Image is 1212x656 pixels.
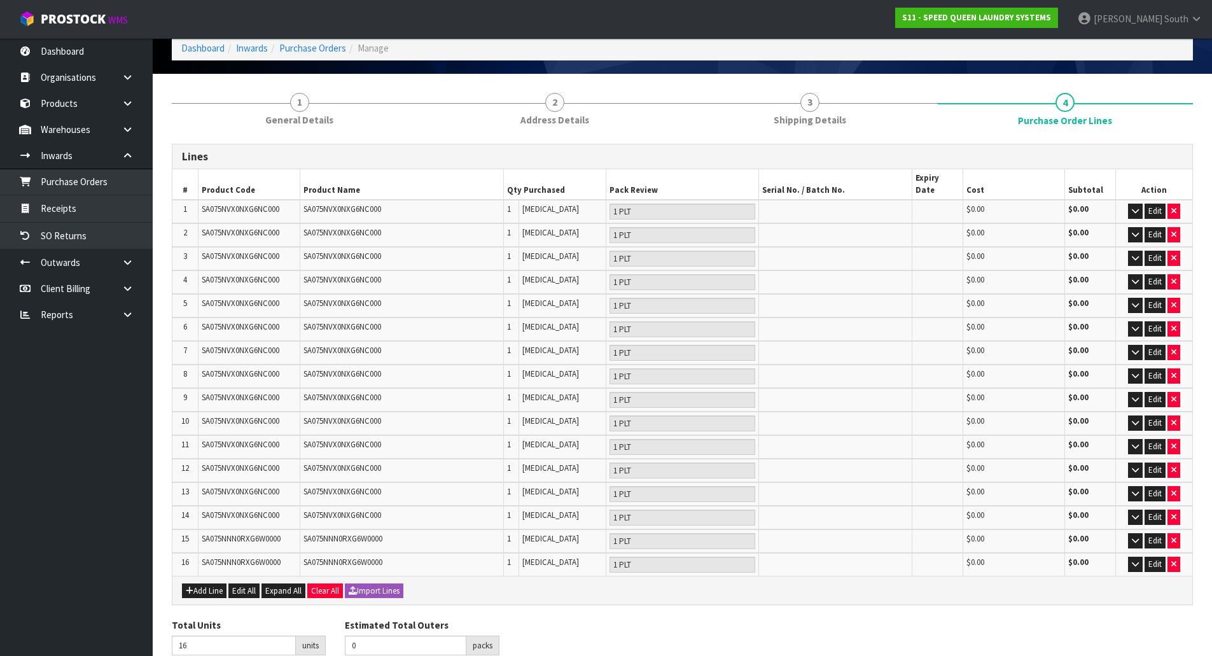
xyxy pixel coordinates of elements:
span: 1 [507,368,511,379]
span: 1 [507,510,511,520]
span: Shipping Details [774,113,846,127]
span: SA075NVX0NXG6NC000 [202,415,279,426]
span: SA075NVX0NXG6NC000 [202,368,279,379]
span: SA075NVX0NXG6NC000 [303,415,381,426]
th: Product Code [198,169,300,200]
span: Expand All [265,585,302,596]
input: Estimated Total Outers [345,636,466,655]
span: 4 [183,274,187,285]
span: $0.00 [966,486,984,497]
strong: $0.00 [1068,274,1089,285]
button: Expand All [261,583,305,599]
span: $0.00 [966,274,984,285]
input: Pack Review [609,251,755,267]
a: S11 - SPEED QUEEN LAUNDRY SYSTEMS [895,8,1058,28]
button: Edit [1145,321,1166,337]
span: [MEDICAL_DATA] [522,392,579,403]
input: Pack Review [609,204,755,220]
span: $0.00 [966,415,984,426]
span: [MEDICAL_DATA] [522,274,579,285]
th: Cost [963,169,1064,200]
span: [MEDICAL_DATA] [522,345,579,356]
a: Purchase Orders [279,42,346,54]
span: SA075NVX0NXG6NC000 [202,486,279,497]
span: 1 [507,439,511,450]
span: [MEDICAL_DATA] [522,298,579,309]
span: 1 [507,251,511,262]
span: 8 [183,368,187,379]
strong: $0.00 [1068,510,1089,520]
span: $0.00 [966,345,984,356]
th: Subtotal [1065,169,1116,200]
span: 1 [507,486,511,497]
span: $0.00 [966,392,984,403]
button: Edit [1145,486,1166,501]
span: SA075NVX0NXG6NC000 [303,463,381,473]
span: 1 [507,415,511,426]
input: Pack Review [609,298,755,314]
button: Edit [1145,533,1166,548]
strong: $0.00 [1068,415,1089,426]
span: 1 [507,298,511,309]
span: SA075NVX0NXG6NC000 [303,345,381,356]
span: [MEDICAL_DATA] [522,557,579,568]
span: 4 [1055,93,1075,112]
span: $0.00 [966,557,984,568]
span: $0.00 [966,533,984,544]
span: 11 [181,439,189,450]
button: Edit [1145,251,1166,266]
span: 3 [183,251,187,262]
th: Qty Purchased [504,169,606,200]
span: [MEDICAL_DATA] [522,251,579,262]
strong: $0.00 [1068,463,1089,473]
span: [MEDICAL_DATA] [522,415,579,426]
span: SA075NVX0NXG6NC000 [202,298,279,309]
input: Pack Review [609,533,755,549]
span: [MEDICAL_DATA] [522,321,579,332]
span: SA075NVX0NXG6NC000 [202,227,279,238]
span: [MEDICAL_DATA] [522,463,579,473]
span: SA075NVX0NXG6NC000 [303,204,381,214]
span: $0.00 [966,510,984,520]
span: Purchase Order Lines [1018,114,1112,127]
input: Pack Review [609,415,755,431]
button: Edit [1145,298,1166,313]
th: Product Name [300,169,504,200]
input: Pack Review [609,345,755,361]
label: Total Units [172,618,221,632]
button: Edit [1145,510,1166,525]
a: Dashboard [181,42,225,54]
span: $0.00 [966,463,984,473]
span: SA075NVX0NXG6NC000 [303,439,381,450]
button: Edit [1145,345,1166,360]
span: SA075NVX0NXG6NC000 [202,345,279,356]
span: $0.00 [966,298,984,309]
strong: $0.00 [1068,368,1089,379]
span: SA075NVX0NXG6NC000 [303,251,381,262]
span: $0.00 [966,227,984,238]
button: Edit [1145,439,1166,454]
th: Pack Review [606,169,758,200]
span: $0.00 [966,439,984,450]
span: SA075NNN0RXG6W0000 [202,557,281,568]
span: 1 [507,557,511,568]
span: 1 [290,93,309,112]
span: SA075NVX0NXG6NC000 [303,321,381,332]
button: Edit All [228,583,260,599]
strong: $0.00 [1068,392,1089,403]
input: Pack Review [609,439,755,455]
span: 1 [507,227,511,238]
span: SA075NVX0NXG6NC000 [303,298,381,309]
input: Pack Review [609,368,755,384]
span: SA075NVX0NXG6NC000 [202,251,279,262]
button: Edit [1145,274,1166,290]
span: 1 [507,345,511,356]
span: SA075NVX0NXG6NC000 [202,463,279,473]
small: WMS [108,14,128,26]
strong: S11 - SPEED QUEEN LAUNDRY SYSTEMS [902,12,1051,23]
span: $0.00 [966,251,984,262]
strong: $0.00 [1068,321,1089,332]
span: South [1164,13,1188,25]
span: SA075NVX0NXG6NC000 [202,392,279,403]
span: SA075NVX0NXG6NC000 [202,274,279,285]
